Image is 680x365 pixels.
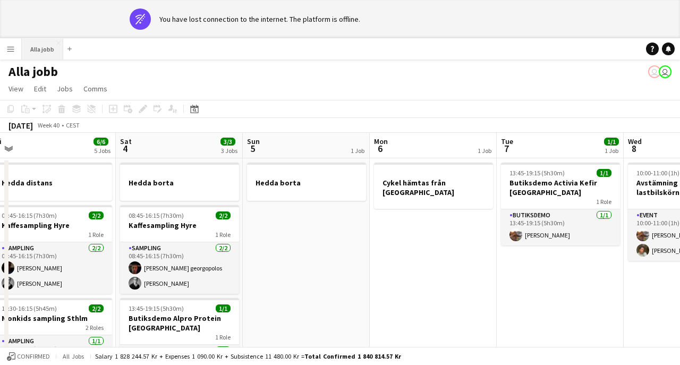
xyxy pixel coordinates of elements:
[120,313,239,333] h3: Butiksdemo Alpro Protein [GEOGRAPHIC_DATA]
[8,120,33,131] div: [DATE]
[215,231,231,239] span: 1 Role
[57,84,73,94] span: Jobs
[216,211,231,219] span: 2/2
[53,82,77,96] a: Jobs
[35,121,62,129] span: Week 40
[34,84,46,94] span: Edit
[215,333,231,341] span: 1 Role
[509,169,565,177] span: 13:45-19:15 (5h30m)
[605,147,618,155] div: 1 Job
[648,65,661,78] app-user-avatar: Emil Hasselberg
[372,142,388,155] span: 6
[129,304,184,312] span: 13:45-19:15 (5h30m)
[8,64,58,80] h1: Alla jobb
[604,138,619,146] span: 1/1
[478,147,491,155] div: 1 Job
[120,242,239,294] app-card-role: Sampling2/208:45-16:15 (7h30m)[PERSON_NAME] georgopolos[PERSON_NAME]
[93,138,108,146] span: 6/6
[636,169,679,177] span: 10:00-11:00 (1h)
[247,178,366,188] h3: Hedda borta
[247,137,260,146] span: Sun
[83,84,107,94] span: Comms
[221,147,237,155] div: 3 Jobs
[2,211,57,219] span: 08:45-16:15 (7h30m)
[118,142,132,155] span: 4
[86,324,104,332] span: 2 Roles
[17,353,50,360] span: Confirmed
[304,352,401,360] span: Total Confirmed 1 840 814.57 kr
[88,231,104,239] span: 1 Role
[94,147,110,155] div: 5 Jobs
[597,169,611,177] span: 1/1
[8,84,23,94] span: View
[247,163,366,201] app-job-card: Hedda borta
[374,163,493,209] app-job-card: Cykel hämtas från [GEOGRAPHIC_DATA]
[501,163,620,245] app-job-card: 13:45-19:15 (5h30m)1/1Butiksdemo Activia Kefir [GEOGRAPHIC_DATA]1 RoleButiksdemo1/113:45-19:15 (5...
[66,121,80,129] div: CEST
[4,82,28,96] a: View
[351,147,364,155] div: 1 Job
[120,163,239,201] app-job-card: Hedda borta
[245,142,260,155] span: 5
[129,211,184,219] span: 08:45-16:15 (7h30m)
[30,82,50,96] a: Edit
[501,178,620,197] h3: Butiksdemo Activia Kefir [GEOGRAPHIC_DATA]
[499,142,513,155] span: 7
[659,65,671,78] app-user-avatar: Stina Dahl
[628,137,642,146] span: Wed
[61,352,86,360] span: All jobs
[120,137,132,146] span: Sat
[89,211,104,219] span: 2/2
[374,178,493,197] h3: Cykel hämtas från [GEOGRAPHIC_DATA]
[120,220,239,230] h3: Kaffesampling Hyre
[22,39,63,60] button: Alla jobb
[626,142,642,155] span: 8
[159,14,360,24] div: You have lost connection to the internet. The platform is offline.
[95,352,401,360] div: Salary 1 828 244.57 kr + Expenses 1 090.00 kr + Subsistence 11 480.00 kr =
[120,205,239,294] app-job-card: 08:45-16:15 (7h30m)2/2Kaffesampling Hyre1 RoleSampling2/208:45-16:15 (7h30m)[PERSON_NAME] georgop...
[79,82,112,96] a: Comms
[501,209,620,245] app-card-role: Butiksdemo1/113:45-19:15 (5h30m)[PERSON_NAME]
[501,137,513,146] span: Tue
[216,304,231,312] span: 1/1
[374,137,388,146] span: Mon
[5,351,52,362] button: Confirmed
[2,304,57,312] span: 10:30-16:15 (5h45m)
[596,198,611,206] span: 1 Role
[220,138,235,146] span: 3/3
[120,178,239,188] h3: Hedda borta
[89,304,104,312] span: 2/2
